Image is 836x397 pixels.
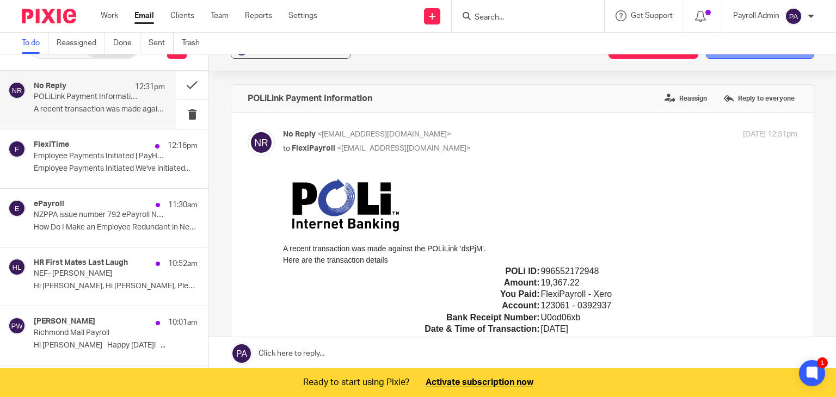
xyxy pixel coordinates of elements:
img: svg%3E [8,258,26,276]
span: FlexiPayroll [292,145,335,152]
p: 12:31pm [135,82,165,92]
p: A recent transaction was made against... [34,105,165,114]
div: 1 [817,357,828,368]
p: 11:30am [168,200,198,210]
span: to [283,145,290,152]
p: 10:01am [168,317,198,328]
img: svg%3E [785,8,802,25]
h4: HR First Mates Last Laugh [34,258,128,268]
p: Richmond Mall Payroll [34,328,165,338]
p: Employee Payments Initiated We've initiated... [34,164,198,173]
span: <[EMAIL_ADDRESS][DOMAIN_NAME]> [317,131,451,138]
a: Email [134,10,154,21]
img: Pixie [22,9,76,23]
p: [DATE] 12:31pm [743,129,797,140]
p: Hi [PERSON_NAME] Happy [DATE]! ... [34,341,198,350]
img: svg%3E [8,140,26,158]
a: Team [211,10,229,21]
input: Search [474,13,571,23]
p: 10:52am [168,258,198,269]
a: Reassigned [57,33,105,54]
p: Payroll Admin [733,10,779,21]
h4: FlexiTime [34,140,69,150]
p: NZPPA issue number 792 ePayroll Newsletter [34,210,165,220]
a: Clients [170,10,194,21]
a: Settings [288,10,317,21]
p: Employee Payments Initiated | PayHero [34,152,165,161]
td: Paper Ltd wages [257,168,515,179]
img: svg%3E [8,82,26,99]
h4: No Reply [34,82,66,91]
span: No Reply [283,131,316,138]
p: Hi [PERSON_NAME], Hi [PERSON_NAME], Please find... [34,282,198,291]
a: Trash [182,33,208,54]
p: How Do I Make an Employee Redundant in New... [34,223,198,232]
h4: ePayroll [34,200,64,209]
span: Get Support [631,12,673,20]
a: Reports [245,10,272,21]
label: Reassign [662,90,710,107]
td: FlexiPayroll - Xero [257,110,515,122]
img: svg%3E [248,129,275,156]
p: POLiLink Payment Information [34,92,139,102]
h4: [PERSON_NAME] [34,317,95,326]
a: Sent [149,33,174,54]
img: svg%3E [8,317,26,334]
h4: POLiLink Payment Information [248,93,372,104]
label: Reply to everyone [721,90,797,107]
td: U0od06xb [257,134,515,145]
td: 996552172948 [257,88,515,99]
td: [DATE] [257,145,515,157]
a: To do [22,33,48,54]
p: NEF- [PERSON_NAME] [34,269,165,278]
a: Done [113,33,140,54]
td: 123061 - 0392937 [257,122,515,133]
td: Paper Ltd [257,157,515,168]
img: svg%3E [8,200,26,217]
p: 12:16pm [168,140,198,151]
a: Work [101,10,118,21]
span: <[EMAIL_ADDRESS][DOMAIN_NAME]> [337,145,471,152]
td: 19,367.22 [257,99,515,110]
